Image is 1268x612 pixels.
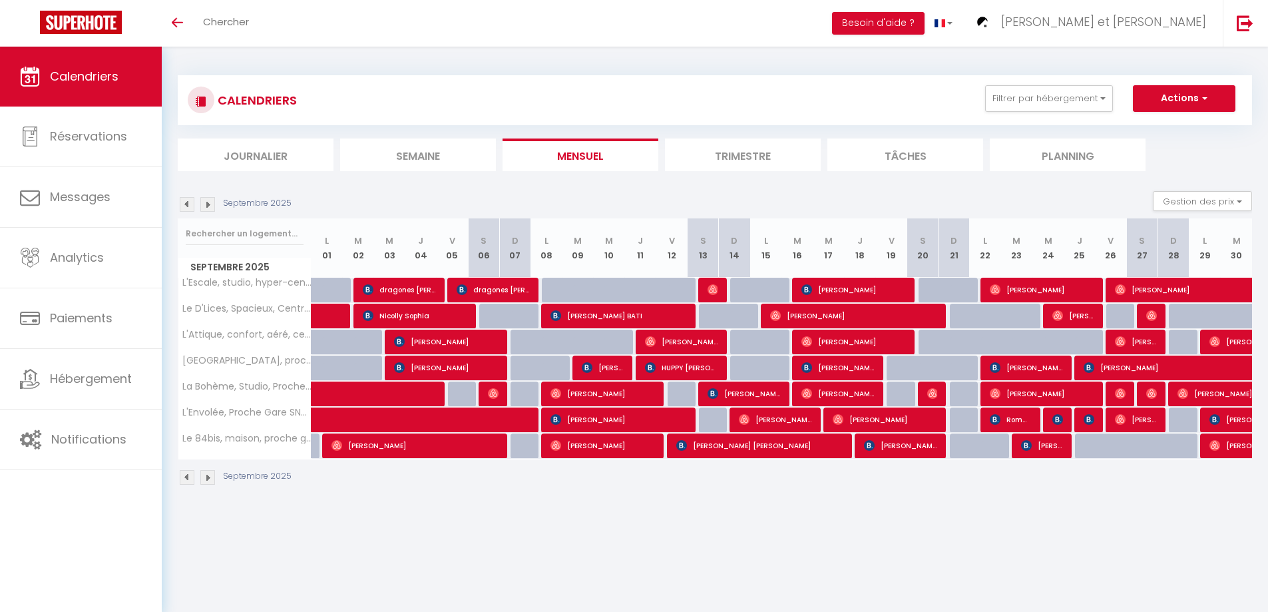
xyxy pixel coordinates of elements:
[512,234,519,247] abbr: D
[764,234,768,247] abbr: L
[180,278,314,288] span: L'Escale, studio, hyper-centre historique, Netflix
[50,370,132,387] span: Hébergement
[983,234,987,247] abbr: L
[665,139,821,171] li: Trimestre
[625,218,656,278] th: 11
[951,234,957,247] abbr: D
[801,381,875,406] span: [PERSON_NAME]
[394,355,499,380] span: [PERSON_NAME]
[180,382,314,392] span: La Bohème, Studio, Proche Gare SNCF, Netflix
[363,277,436,302] span: dragones [PERSON_NAME]
[907,218,939,278] th: 20
[1001,13,1206,30] span: [PERSON_NAME] et [PERSON_NAME]
[50,68,118,85] span: Calendriers
[844,218,875,278] th: 18
[990,381,1094,406] span: [PERSON_NAME]
[739,407,812,432] span: [PERSON_NAME]
[656,218,688,278] th: 12
[833,407,937,432] span: [PERSON_NAME]
[51,431,126,448] span: Notifications
[1203,234,1207,247] abbr: L
[374,218,405,278] th: 03
[688,218,719,278] th: 13
[972,12,992,32] img: ...
[920,234,926,247] abbr: S
[927,381,938,406] span: [PERSON_NAME]
[223,470,292,483] p: Septembre 2025
[582,355,624,380] span: [PERSON_NAME]
[186,222,304,246] input: Rechercher un logement...
[1052,303,1094,328] span: [PERSON_NAME]
[312,218,343,278] th: 01
[990,407,1032,432] span: Romane Laneret
[1158,218,1189,278] th: 28
[750,218,781,278] th: 15
[605,234,613,247] abbr: M
[1146,381,1157,406] span: [PERSON_NAME]
[708,277,718,302] span: [PERSON_NAME]
[1237,15,1253,31] img: logout
[180,434,314,444] span: Le 84bis, maison, proche gare, parking, Netflix
[363,303,467,328] span: Nicolly Sophia
[827,139,983,171] li: Tâches
[708,381,781,406] span: [PERSON_NAME]
[1139,234,1145,247] abbr: S
[1021,433,1063,458] span: [PERSON_NAME]
[223,197,292,210] p: Septembre 2025
[1095,218,1126,278] th: 26
[331,433,499,458] span: [PERSON_NAME]
[1115,381,1126,406] span: Aude-Line Bénazet
[770,303,937,328] span: [PERSON_NAME]
[990,355,1063,380] span: [PERSON_NAME]
[503,139,658,171] li: Mensuel
[468,218,499,278] th: 06
[343,218,374,278] th: 02
[801,355,875,380] span: [PERSON_NAME]
[939,218,970,278] th: 21
[180,304,314,314] span: Le D'Lices, Spacieux, Centre-ville, Free parking
[1170,234,1177,247] abbr: D
[178,139,333,171] li: Journalier
[530,218,562,278] th: 08
[1233,234,1241,247] abbr: M
[544,234,548,247] abbr: L
[1153,191,1252,211] button: Gestion des prix
[793,234,801,247] abbr: M
[1115,329,1157,354] span: [PERSON_NAME]
[638,234,643,247] abbr: J
[857,234,863,247] abbr: J
[550,433,655,458] span: [PERSON_NAME]
[385,234,393,247] abbr: M
[457,277,530,302] span: dragones [PERSON_NAME]
[1032,218,1064,278] th: 24
[354,234,362,247] abbr: M
[550,407,686,432] span: [PERSON_NAME]
[394,329,499,354] span: [PERSON_NAME]
[562,218,593,278] th: 09
[180,356,314,366] span: [GEOGRAPHIC_DATA], proche gare, terrasse, parking privé
[550,303,686,328] span: [PERSON_NAME] BATI
[50,128,127,145] span: Réservations
[700,234,706,247] abbr: S
[875,218,907,278] th: 19
[437,218,468,278] th: 05
[731,234,738,247] abbr: D
[325,234,329,247] abbr: L
[825,234,833,247] abbr: M
[1108,234,1114,247] abbr: V
[499,218,530,278] th: 07
[801,329,906,354] span: [PERSON_NAME]
[1044,234,1052,247] abbr: M
[813,218,844,278] th: 17
[781,218,813,278] th: 16
[990,277,1094,302] span: [PERSON_NAME]
[340,139,496,171] li: Semaine
[593,218,624,278] th: 10
[832,12,925,35] button: Besoin d'aide ?
[1115,407,1157,432] span: [PERSON_NAME]
[50,188,110,205] span: Messages
[50,249,104,266] span: Analytics
[645,329,718,354] span: [PERSON_NAME]
[990,139,1146,171] li: Planning
[1064,218,1095,278] th: 25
